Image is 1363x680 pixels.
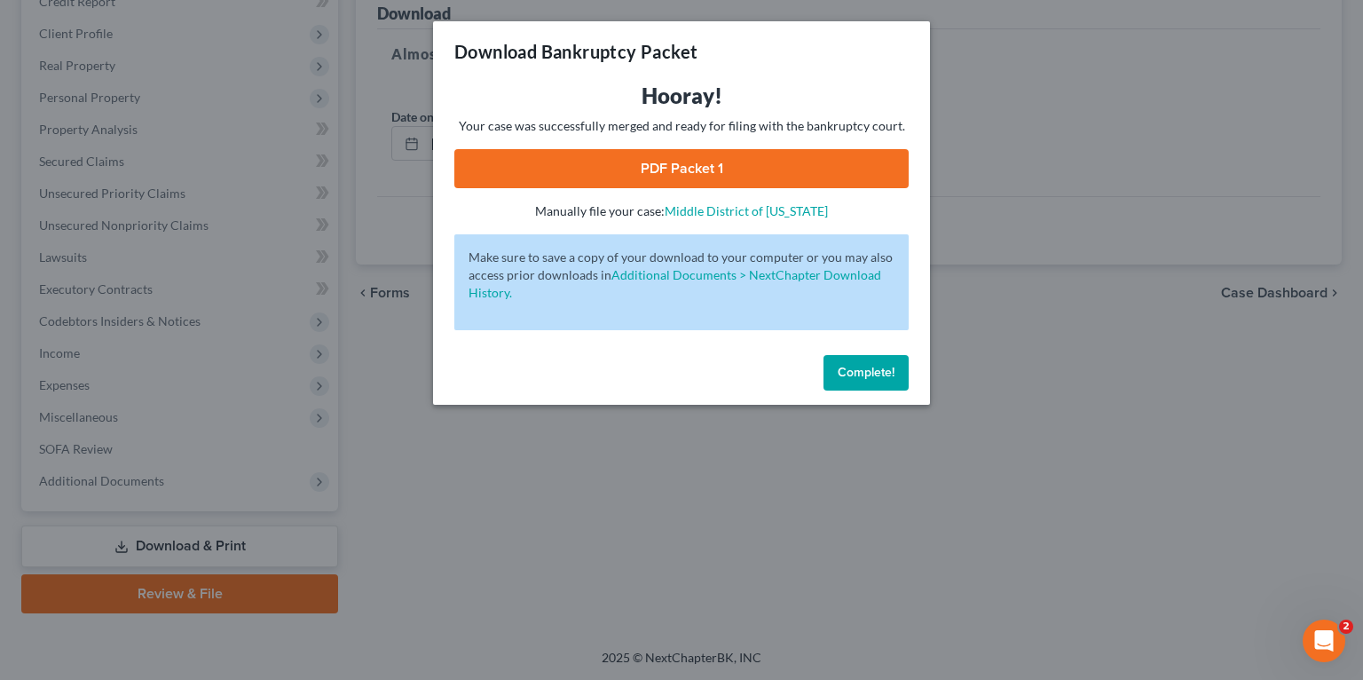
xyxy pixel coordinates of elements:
[454,117,909,135] p: Your case was successfully merged and ready for filing with the bankruptcy court.
[823,355,909,391] button: Complete!
[1339,620,1353,634] span: 2
[1303,620,1345,662] iframe: Intercom live chat
[454,149,909,188] a: PDF Packet 1
[454,39,697,64] h3: Download Bankruptcy Packet
[665,203,828,218] a: Middle District of [US_STATE]
[454,202,909,220] p: Manually file your case:
[838,365,894,380] span: Complete!
[469,249,894,302] p: Make sure to save a copy of your download to your computer or you may also access prior downloads in
[454,82,909,110] h3: Hooray!
[469,267,881,300] a: Additional Documents > NextChapter Download History.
